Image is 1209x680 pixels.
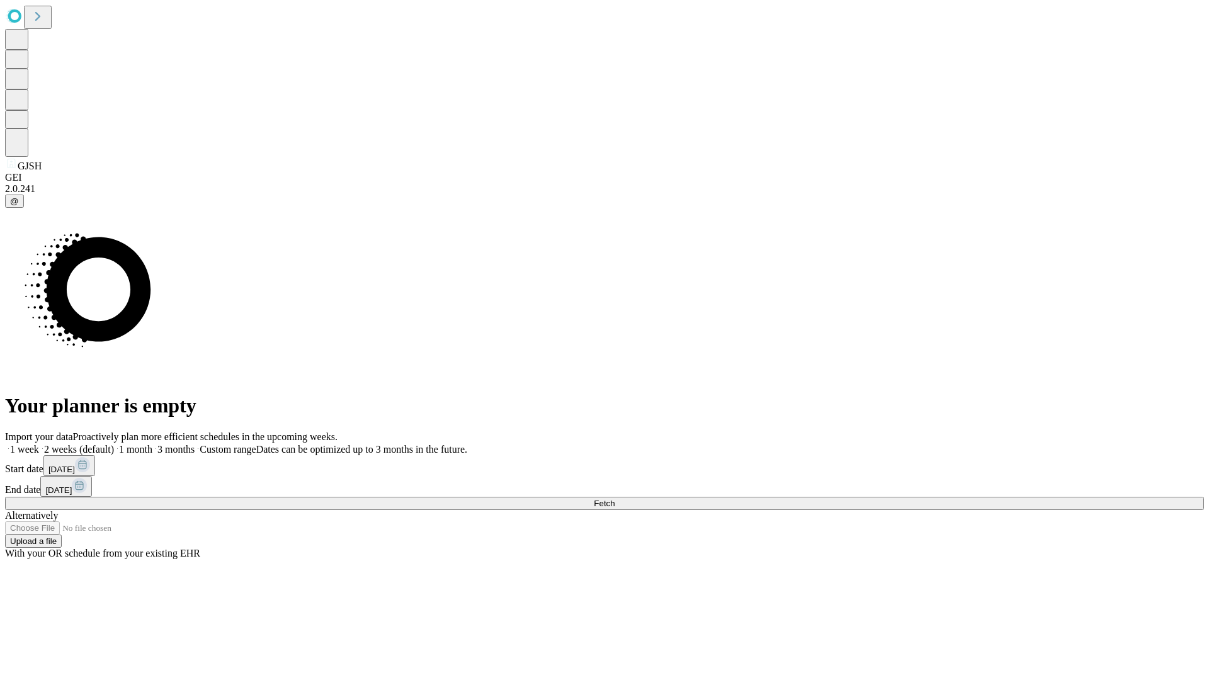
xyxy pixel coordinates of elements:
span: Proactively plan more efficient schedules in the upcoming weeks. [73,431,338,442]
span: 2 weeks (default) [44,444,114,455]
button: Fetch [5,497,1204,510]
span: Custom range [200,444,256,455]
span: @ [10,196,19,206]
button: @ [5,195,24,208]
span: Fetch [594,499,615,508]
span: Import your data [5,431,73,442]
button: [DATE] [43,455,95,476]
span: [DATE] [45,485,72,495]
span: Alternatively [5,510,58,521]
div: End date [5,476,1204,497]
span: GJSH [18,161,42,171]
button: [DATE] [40,476,92,497]
span: [DATE] [48,465,75,474]
span: 1 month [119,444,152,455]
span: Dates can be optimized up to 3 months in the future. [256,444,467,455]
div: GEI [5,172,1204,183]
span: 1 week [10,444,39,455]
div: 2.0.241 [5,183,1204,195]
h1: Your planner is empty [5,394,1204,417]
div: Start date [5,455,1204,476]
span: With your OR schedule from your existing EHR [5,548,200,558]
button: Upload a file [5,535,62,548]
span: 3 months [157,444,195,455]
